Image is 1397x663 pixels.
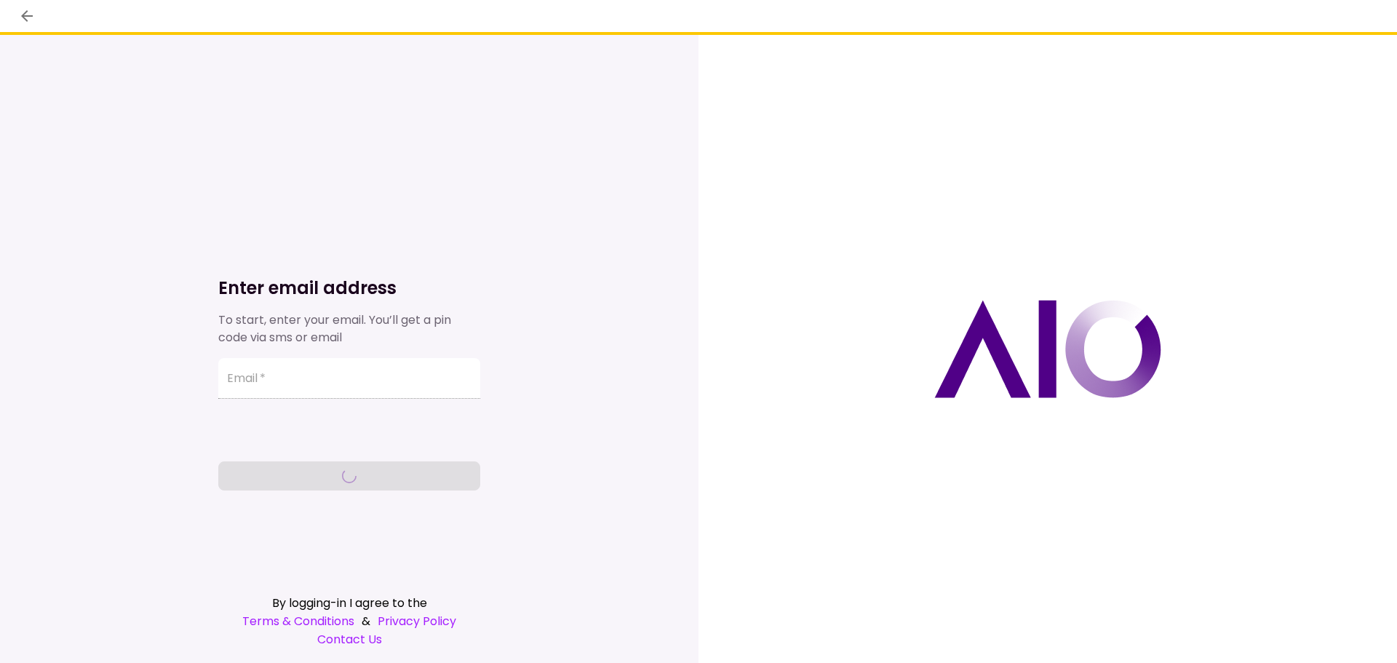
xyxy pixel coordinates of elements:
div: To start, enter your email. You’ll get a pin code via sms or email [218,311,480,346]
a: Contact Us [218,630,480,648]
div: By logging-in I agree to the [218,594,480,612]
img: AIO logo [934,300,1161,398]
a: Privacy Policy [378,612,456,630]
a: Terms & Conditions [242,612,354,630]
div: & [218,612,480,630]
h1: Enter email address [218,277,480,300]
button: back [15,4,39,28]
